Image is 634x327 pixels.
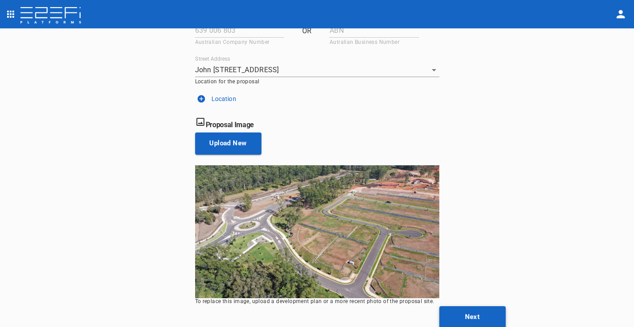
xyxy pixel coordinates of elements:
p: Location for the proposal [195,78,439,85]
p: Location [211,94,236,103]
img: Proposal Image [195,165,439,298]
p: Autralian Business Number [330,39,419,45]
button: Open [428,64,440,76]
button: Location [195,92,439,106]
p: Australian Company Number [195,39,284,45]
span: To replace this image, upload a development plan or a more recent photo of the proposal site. [195,298,434,304]
h6: Proposal Image [195,117,439,129]
label: Street Address [195,55,231,62]
p: OR [291,26,323,36]
button: Upload New [195,132,261,155]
